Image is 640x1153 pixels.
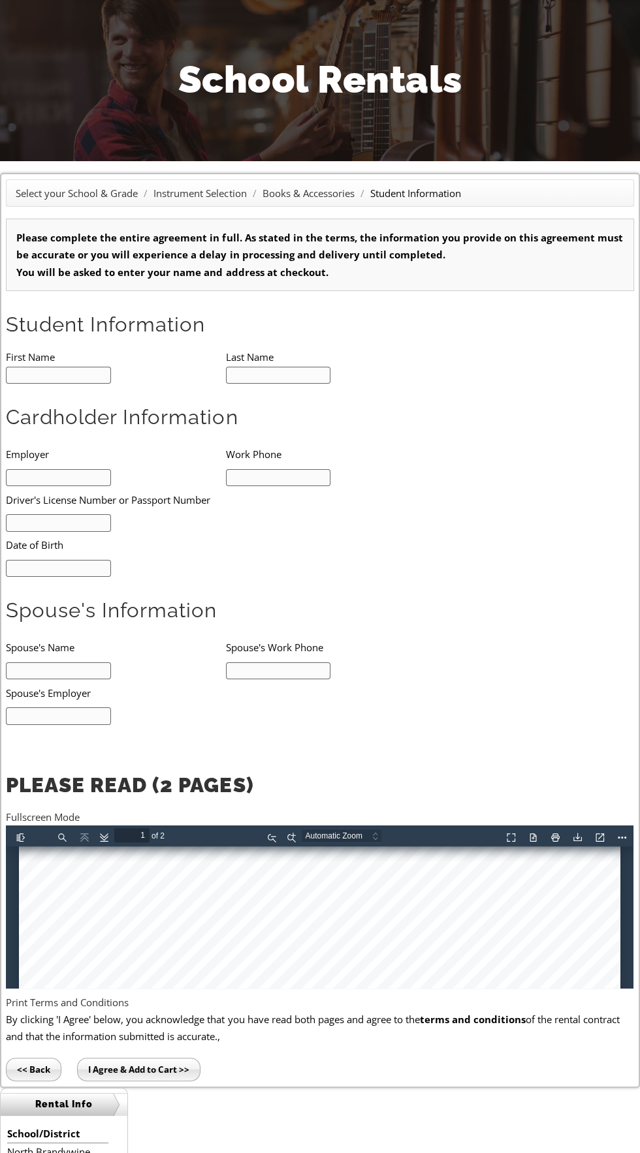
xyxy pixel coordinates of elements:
a: Instrument Selection [153,187,246,200]
input: << Back [6,1058,61,1081]
select: Zoom [296,3,390,17]
strong: PLEASE READ (2 PAGES) [6,773,253,797]
h2: Student Information [6,311,633,338]
a: Fullscreen Mode [6,810,80,823]
span: / [357,187,367,200]
li: School/District [7,1125,108,1143]
li: Spouse's Work Phone [226,634,445,661]
li: Spouse's Name [6,634,225,661]
input: I Agree & Add to Cart >> [77,1058,200,1081]
li: Employer [6,441,225,468]
a: Select your School & Grade [16,187,138,200]
b: terms and conditions [419,1013,525,1026]
a: Print Terms and Conditions [6,996,129,1009]
span: / [140,187,151,200]
span: of 2 [144,3,163,18]
li: Driver's License Number or Passport Number [6,486,401,513]
div: Please complete the entire agreement in full. As stated in the terms, the information you provide... [6,219,633,291]
li: Spouse's Employer [6,679,401,706]
span: / [249,187,259,200]
li: Work Phone [226,441,445,468]
li: Last Name [226,348,445,365]
li: First Name [6,348,225,365]
a: Books & Accessories [262,187,354,200]
li: Student Information [370,185,460,202]
h2: Cardholder Information [6,404,633,431]
li: Date of Birth [6,532,401,559]
h2: Rental Info [1,1093,127,1116]
p: By clicking 'I Agree' below, you acknowledge that you have read both pages and agree to the of th... [6,1011,633,1045]
input: Page [108,3,144,17]
h2: Spouse's Information [6,597,633,624]
h1: School Rentals [20,54,620,106]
